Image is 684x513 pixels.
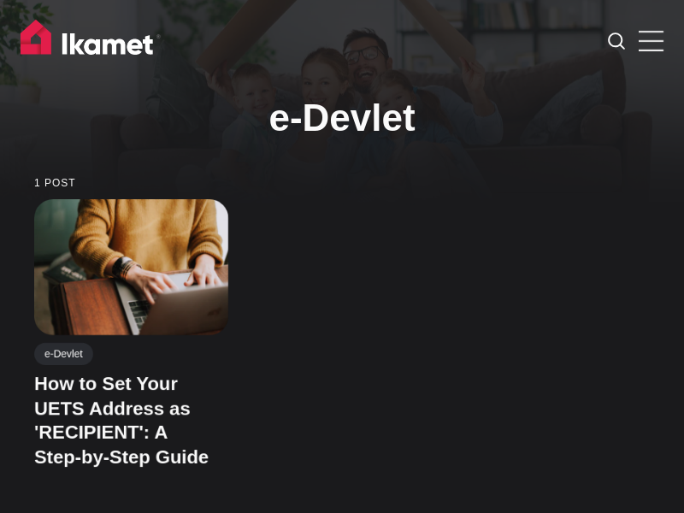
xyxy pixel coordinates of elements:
img: How to Set Your UETS Address as 'RECIPIENT': A Step-by-Step Guide [34,199,228,335]
img: Ikamet home [21,20,161,62]
h1: e-Devlet [85,96,598,141]
small: 1 post [34,178,650,189]
a: e-Devlet [34,343,93,365]
a: How to Set Your UETS Address as 'RECIPIENT': A Step-by-Step Guide [34,374,209,469]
